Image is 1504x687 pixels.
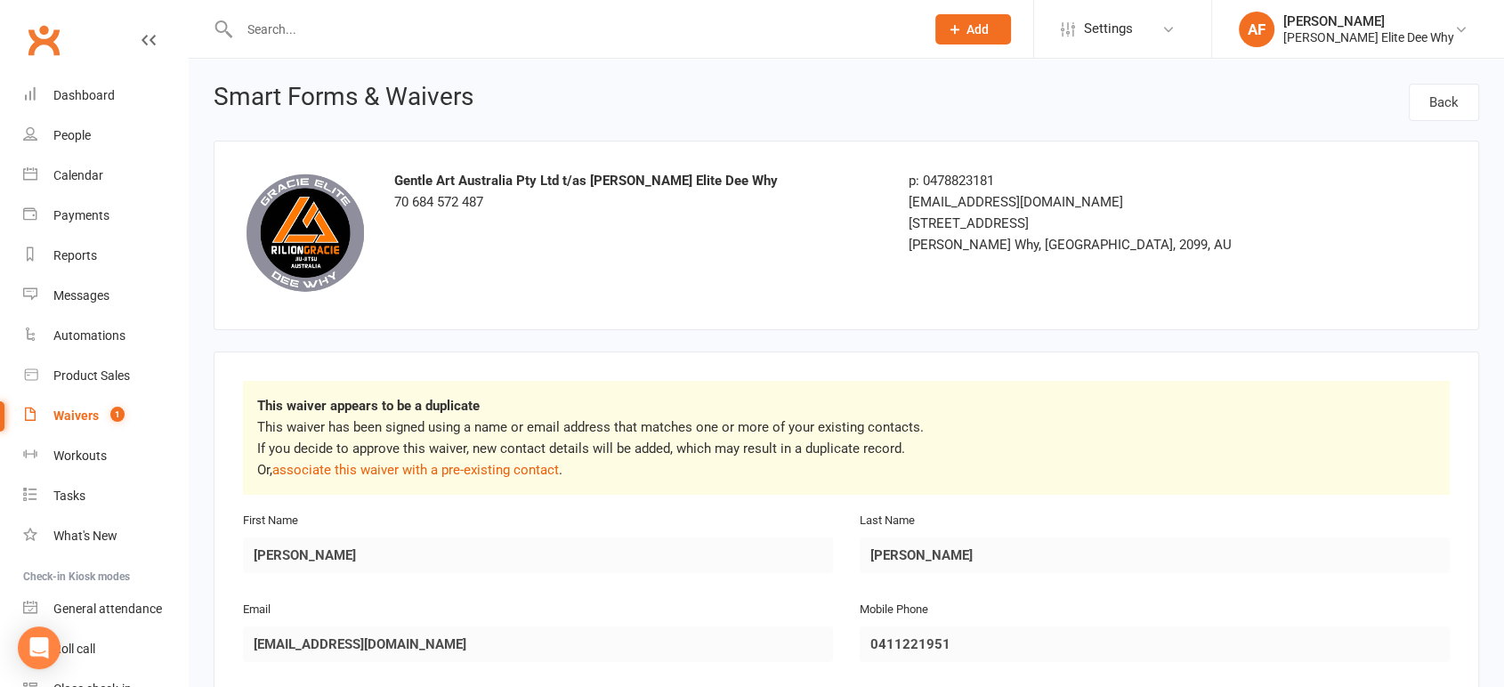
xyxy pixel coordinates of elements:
[1084,9,1133,49] span: Settings
[243,512,298,530] label: First Name
[53,248,97,263] div: Reports
[23,76,188,116] a: Dashboard
[53,449,107,463] div: Workouts
[243,601,271,619] label: Email
[18,626,61,669] div: Open Intercom Messenger
[53,602,162,616] div: General attendance
[860,512,915,530] label: Last Name
[860,601,928,619] label: Mobile Phone
[53,328,125,343] div: Automations
[53,489,85,503] div: Tasks
[909,234,1293,255] div: [PERSON_NAME] Why, [GEOGRAPHIC_DATA], 2099, AU
[23,276,188,316] a: Messages
[23,436,188,476] a: Workouts
[23,589,188,629] a: General attendance kiosk mode
[1409,84,1479,121] a: Back
[1283,29,1454,45] div: [PERSON_NAME] Elite Dee Why
[23,196,188,236] a: Payments
[53,128,91,142] div: People
[53,88,115,102] div: Dashboard
[1239,12,1274,47] div: AF
[909,213,1293,234] div: [STREET_ADDRESS]
[394,170,882,213] div: 70 684 572 487
[23,316,188,356] a: Automations
[935,14,1011,44] button: Add
[243,170,368,295] img: df59ecc5-3efd-4126-8357-1a6a8c314283.png
[23,236,188,276] a: Reports
[53,208,109,222] div: Payments
[23,629,188,669] a: Roll call
[53,368,130,383] div: Product Sales
[394,173,778,189] strong: Gentle Art Australia Pty Ltd t/as [PERSON_NAME] Elite Dee Why
[234,17,912,42] input: Search...
[214,84,473,116] h1: Smart Forms & Waivers
[53,642,95,656] div: Roll call
[23,116,188,156] a: People
[257,416,1435,481] p: This waiver has been signed using a name or email address that matches one or more of your existi...
[257,398,480,414] strong: This waiver appears to be a duplicate
[909,170,1293,191] div: p: 0478823181
[272,462,559,478] a: associate this waiver with a pre-existing contact
[23,356,188,396] a: Product Sales
[110,407,125,422] span: 1
[23,476,188,516] a: Tasks
[23,396,188,436] a: Waivers 1
[23,516,188,556] a: What's New
[909,191,1293,213] div: [EMAIL_ADDRESS][DOMAIN_NAME]
[1283,13,1454,29] div: [PERSON_NAME]
[53,408,99,423] div: Waivers
[53,288,109,303] div: Messages
[53,168,103,182] div: Calendar
[23,156,188,196] a: Calendar
[966,22,989,36] span: Add
[53,529,117,543] div: What's New
[21,18,66,62] a: Clubworx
